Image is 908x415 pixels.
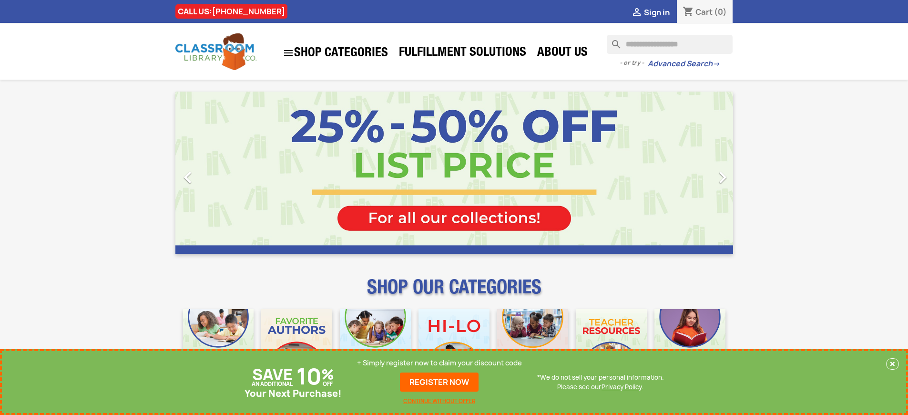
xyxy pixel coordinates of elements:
a: [PHONE_NUMBER] [212,6,285,17]
img: CLC_Favorite_Authors_Mobile.jpg [261,309,332,380]
i:  [631,7,643,19]
img: Classroom Library Company [175,33,256,70]
a:  Sign in [631,7,670,18]
img: CLC_Phonics_And_Decodables_Mobile.jpg [340,309,411,380]
i: search [607,35,618,46]
span: Cart [695,7,713,17]
a: Fulfillment Solutions [394,44,531,63]
img: CLC_HiLo_Mobile.jpg [418,309,490,380]
div: CALL US: [175,4,287,19]
input: Search [607,35,733,54]
img: CLC_Bulk_Mobile.jpg [183,309,254,380]
span: → [713,59,720,69]
img: CLC_Dyslexia_Mobile.jpg [654,309,725,380]
img: CLC_Teacher_Resources_Mobile.jpg [576,309,647,380]
img: CLC_Fiction_Nonfiction_Mobile.jpg [497,309,568,380]
a: Advanced Search→ [648,59,720,69]
i: shopping_cart [683,7,694,18]
p: SHOP OUR CATEGORIES [175,284,733,301]
a: About Us [532,44,592,63]
i:  [283,47,294,59]
span: Sign in [644,7,670,18]
i:  [176,166,200,189]
a: SHOP CATEGORIES [278,42,393,63]
a: Next [649,92,733,254]
span: (0) [714,7,727,17]
i:  [711,166,735,189]
a: Previous [175,92,259,254]
span: - or try - [620,58,648,68]
ul: Carousel container [175,92,733,254]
